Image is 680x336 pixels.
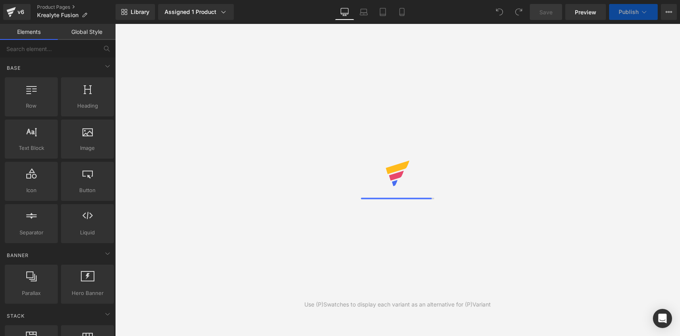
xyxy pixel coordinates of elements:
span: Row [7,102,55,110]
a: Global Style [58,24,116,40]
a: Laptop [354,4,373,20]
span: Liquid [63,228,112,237]
a: Desktop [335,4,354,20]
span: Button [63,186,112,195]
span: Save [539,8,553,16]
span: Separator [7,228,55,237]
div: Open Intercom Messenger [653,309,672,328]
span: Hero Banner [63,289,112,297]
span: Base [6,64,22,72]
span: Text Block [7,144,55,152]
a: Mobile [392,4,412,20]
span: Preview [575,8,596,16]
span: Icon [7,186,55,195]
span: Krealyte Fusion [37,12,78,18]
div: Assigned 1 Product [165,8,227,16]
a: Product Pages [37,4,116,10]
span: Image [63,144,112,152]
a: v6 [3,4,31,20]
button: Redo [511,4,527,20]
span: Heading [63,102,112,110]
button: Publish [609,4,658,20]
span: Library [131,8,149,16]
span: Parallax [7,289,55,297]
span: Publish [619,9,639,15]
div: Use (P)Swatches to display each variant as an alternative for (P)Variant [304,300,491,309]
button: More [661,4,677,20]
a: Tablet [373,4,392,20]
button: Undo [492,4,508,20]
a: New Library [116,4,155,20]
a: Preview [565,4,606,20]
span: Banner [6,252,29,259]
span: Stack [6,312,25,320]
div: v6 [16,7,26,17]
